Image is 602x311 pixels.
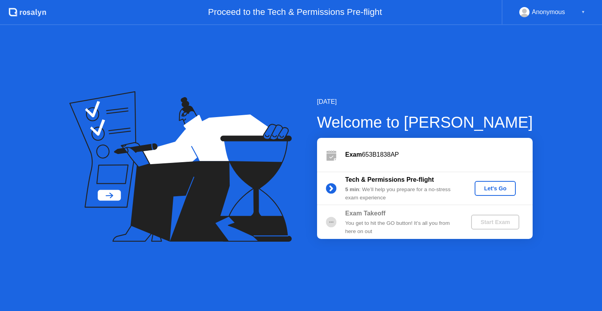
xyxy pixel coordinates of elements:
b: 5 min [345,186,359,192]
b: Exam [345,151,362,158]
div: You get to hit the GO button! It’s all you from here on out [345,219,458,235]
div: Let's Go [478,185,513,192]
div: 653B1838AP [345,150,533,159]
div: ▼ [581,7,585,17]
div: Welcome to [PERSON_NAME] [317,110,533,134]
div: Anonymous [532,7,565,17]
b: Tech & Permissions Pre-flight [345,176,434,183]
button: Start Exam [471,215,519,230]
div: [DATE] [317,97,533,107]
b: Exam Takeoff [345,210,386,217]
div: Start Exam [474,219,516,225]
button: Let's Go [475,181,516,196]
div: : We’ll help you prepare for a no-stress exam experience [345,186,458,202]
